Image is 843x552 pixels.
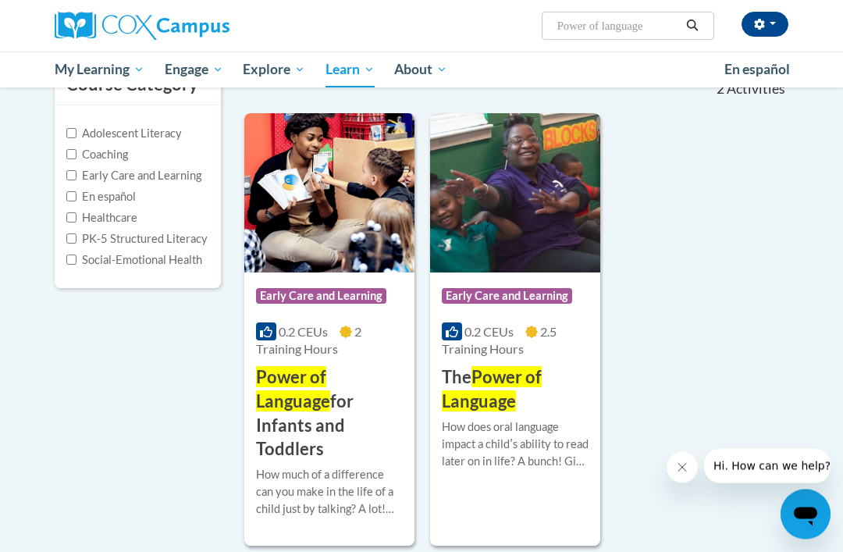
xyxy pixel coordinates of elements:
[66,150,76,160] input: Checkbox for Options
[66,168,201,185] label: Early Care and Learning
[256,325,361,357] span: 2 Training Hours
[66,231,208,248] label: PK-5 Structured Literacy
[256,366,403,462] h3: for Infants and Toddlers
[325,60,375,79] span: Learn
[66,171,76,181] input: Checkbox for Options
[55,60,144,79] span: My Learning
[704,449,831,483] iframe: Message from company
[244,114,414,547] a: Course LogoEarly Care and Learning0.2 CEUs2 Training Hours Power of Languagefor Infants and Toddl...
[233,52,315,87] a: Explore
[256,367,330,412] span: Power of Language
[315,52,385,87] a: Learn
[66,192,76,202] input: Checkbox for Options
[243,60,305,79] span: Explore
[244,114,414,273] img: Course Logo
[66,129,76,139] input: Checkbox for Options
[727,81,785,98] span: Activities
[442,419,589,471] div: How does oral language impact a childʹs ability to read later on in life? A bunch! Give children ...
[66,234,76,244] input: Checkbox for Options
[66,255,76,265] input: Checkbox for Options
[385,52,458,87] a: About
[442,289,572,304] span: Early Care and Learning
[165,60,223,79] span: Engage
[464,325,514,340] span: 0.2 CEUs
[66,126,182,143] label: Adolescent Literacy
[442,325,557,357] span: 2.5 Training Hours
[55,12,283,40] a: Cox Campus
[66,213,76,223] input: Checkbox for Options
[681,16,704,35] button: Search
[43,52,800,87] div: Main menu
[256,289,386,304] span: Early Care and Learning
[430,114,600,547] a: Course LogoEarly Care and Learning0.2 CEUs2.5 Training Hours ThePower of LanguageHow does oral la...
[66,189,136,206] label: En español
[279,325,328,340] span: 0.2 CEUs
[714,53,800,86] a: En español
[66,252,202,269] label: Social-Emotional Health
[717,81,724,98] span: 2
[66,210,137,227] label: Healthcare
[667,452,698,483] iframe: Close message
[256,467,403,518] div: How much of a difference can you make in the life of a child just by talking? A lot! You can help...
[742,12,788,37] button: Account Settings
[44,52,155,87] a: My Learning
[556,16,681,35] input: Search Courses
[442,367,542,412] span: Power of Language
[394,60,447,79] span: About
[430,114,600,273] img: Course Logo
[66,147,128,164] label: Coaching
[724,61,790,77] span: En español
[781,490,831,540] iframe: Button to launch messaging window
[55,12,229,40] img: Cox Campus
[442,366,589,415] h3: The
[155,52,233,87] a: Engage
